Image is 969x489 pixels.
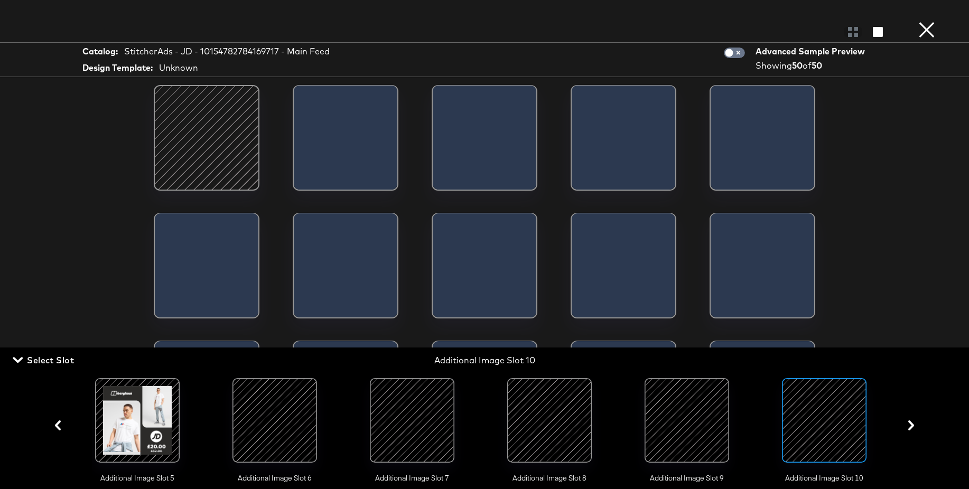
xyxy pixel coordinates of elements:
[792,60,803,71] strong: 50
[85,473,190,483] span: Additional Image Slot 5
[329,354,640,366] div: Additional Image Slot 10
[11,353,78,368] button: Select Slot
[756,60,869,72] div: Showing of
[124,45,330,58] div: StitcherAds - JD - 10154782784169717 - Main Feed
[15,353,74,368] span: Select Slot
[359,473,465,483] span: Additional Image Slot 7
[82,62,153,74] strong: Design Template:
[222,473,328,483] span: Additional Image Slot 6
[159,62,198,74] div: Unknown
[82,45,118,58] strong: Catalog:
[634,473,740,483] span: Additional Image Slot 9
[756,45,869,58] div: Advanced Sample Preview
[771,473,877,483] span: Additional Image Slot 10
[812,60,822,71] strong: 50
[497,473,602,483] span: Additional Image Slot 8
